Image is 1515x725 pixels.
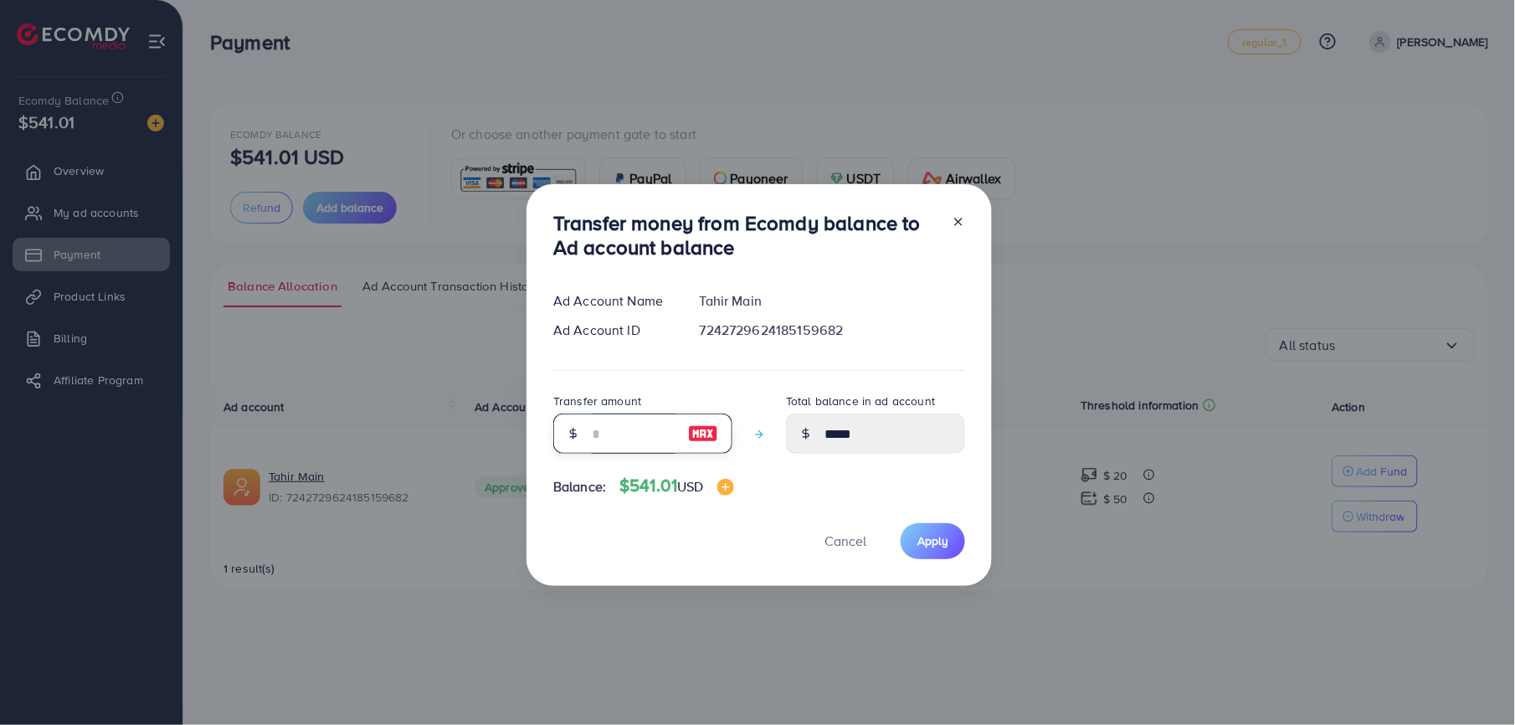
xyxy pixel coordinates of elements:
[901,523,965,559] button: Apply
[824,532,866,550] span: Cancel
[688,424,718,444] img: image
[553,477,606,496] span: Balance:
[686,321,978,340] div: 7242729624185159682
[619,476,734,496] h4: $541.01
[553,393,641,409] label: Transfer amount
[917,532,948,549] span: Apply
[540,321,686,340] div: Ad Account ID
[1444,650,1502,712] iframe: Chat
[804,523,887,559] button: Cancel
[677,477,703,496] span: USD
[786,393,935,409] label: Total balance in ad account
[553,211,938,260] h3: Transfer money from Ecomdy balance to Ad account balance
[686,291,978,311] div: Tahir Main
[540,291,686,311] div: Ad Account Name
[717,479,734,496] img: image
